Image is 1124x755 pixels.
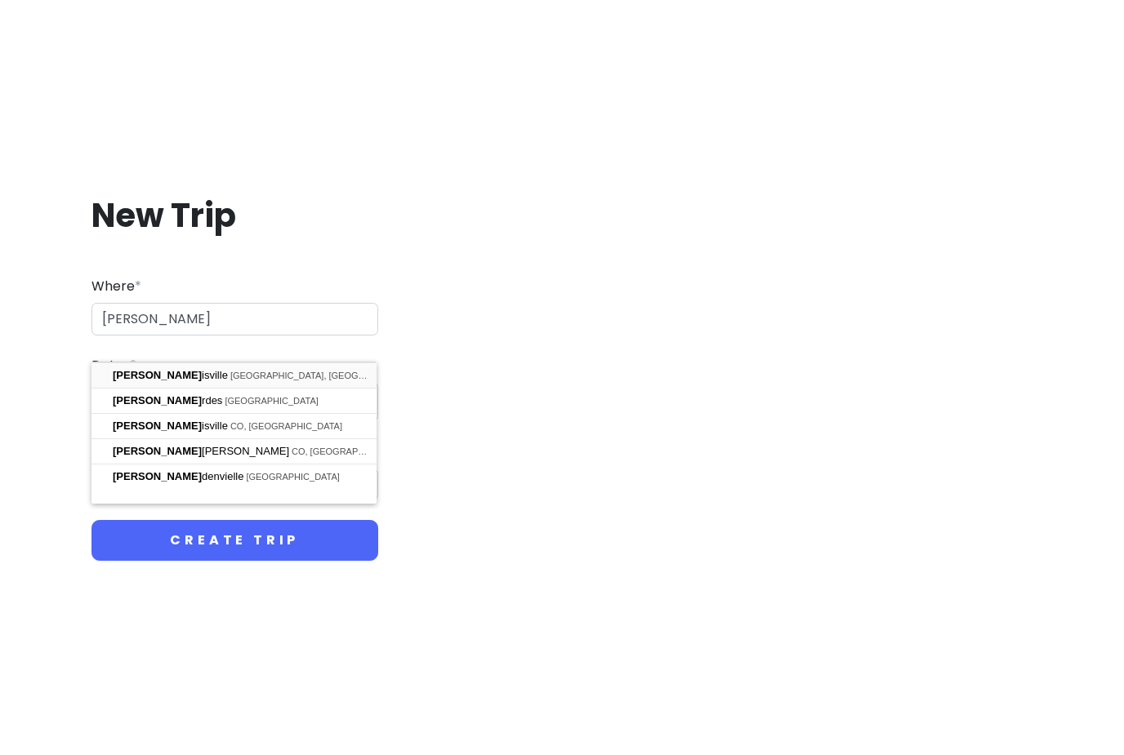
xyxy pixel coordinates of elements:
[113,445,202,457] span: [PERSON_NAME]
[246,472,340,482] span: [GEOGRAPHIC_DATA]
[113,470,246,482] span: denvielle
[91,520,378,561] button: Create Trip
[113,369,202,381] span: [PERSON_NAME]
[113,470,202,482] span: [PERSON_NAME]
[113,420,230,432] span: isville
[91,303,378,335] input: City (e.g., New York)
[230,421,342,431] span: CO, [GEOGRAPHIC_DATA]
[113,445,292,457] span: [PERSON_NAME]
[91,194,378,237] h1: New Trip
[113,394,225,406] span: rdes
[292,446,404,456] span: CO, [GEOGRAPHIC_DATA]
[113,420,202,432] span: [PERSON_NAME]
[91,355,136,376] label: Dates
[113,369,230,381] span: isville
[230,371,422,380] span: [GEOGRAPHIC_DATA], [GEOGRAPHIC_DATA]
[225,396,319,406] span: [GEOGRAPHIC_DATA]
[113,394,202,406] span: [PERSON_NAME]
[91,276,141,297] label: Where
